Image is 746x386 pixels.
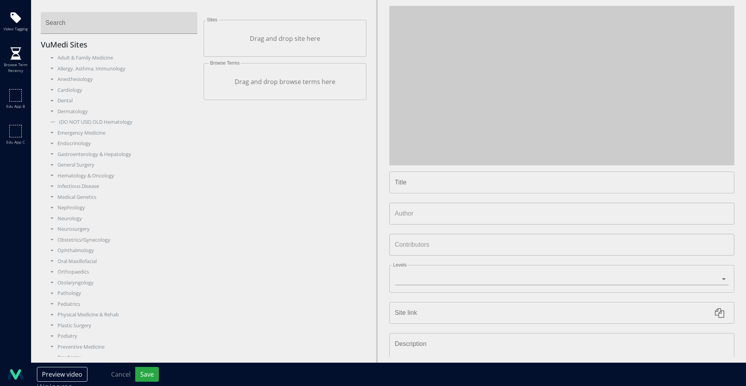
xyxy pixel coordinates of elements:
div: Nephrology [47,204,198,212]
label: Sites [206,18,218,22]
div: (DO NOT USE) OLD Hematology [47,118,198,126]
div: Dental [47,97,198,105]
div: Plastic Surgery [47,322,198,330]
div: Emergency Medicine [47,129,198,137]
div: Pediatrics [47,300,198,308]
div: Adult & Family Medicine [47,54,198,62]
div: Oral Maxillofacial [47,258,198,265]
div: Pathology [47,289,198,297]
div: Endocrinology [47,140,198,147]
div: Medical Genetics [47,193,198,201]
span: Video tagging [3,26,28,32]
span: Edu app b [6,104,25,109]
div: Cardiology [47,86,198,94]
button: Copy link to clipboard [710,304,729,322]
div: Allergy, Asthma, Immunology [47,65,198,73]
button: Preview video [37,367,87,382]
label: Levels [392,263,408,267]
div: Hematology & Oncology [47,172,198,180]
span: Edu app c [6,139,25,145]
div: Preventive Medicine [47,343,198,351]
div: Physical Medicine & Rehab [47,311,198,319]
div: Obstetrics/Gynecology [47,236,198,244]
div: General Surgery [47,161,198,169]
button: Cancel [106,367,136,382]
div: Podiatry [47,332,198,340]
div: Otolaryngology [47,279,198,287]
button: Save [135,367,159,382]
p: Drag and drop browse terms here [209,77,361,86]
div: Psychiatry [47,354,198,361]
img: logo [8,367,23,382]
div: Neurology [47,215,198,223]
div: Infectious Disease [47,182,198,190]
label: Browse Terms [209,61,241,65]
h5: VuMedi Sites [41,40,204,49]
div: Neurosurgery [47,225,198,233]
p: Drag and drop site here [209,34,361,43]
div: Orthopaedics [47,268,198,276]
div: Ophthalmology [47,247,198,254]
span: Browse term recency [2,62,29,74]
div: Gastroenterology & Hepatology [47,151,198,158]
div: Dermatology [47,108,198,116]
div: Anesthesiology [47,75,198,83]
